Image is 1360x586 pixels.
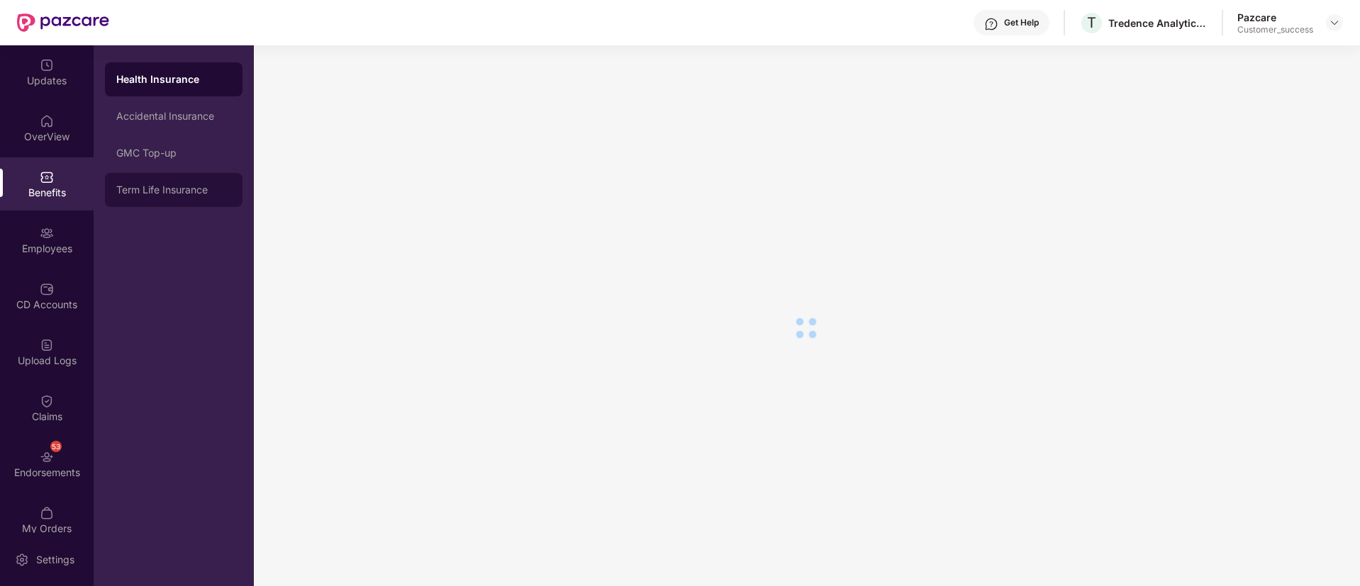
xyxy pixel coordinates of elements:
div: Accidental Insurance [116,111,231,122]
img: svg+xml;base64,PHN2ZyBpZD0iSGVscC0zMngzMiIgeG1sbnM9Imh0dHA6Ly93d3cudzMub3JnLzIwMDAvc3ZnIiB3aWR0aD... [984,17,998,31]
img: svg+xml;base64,PHN2ZyBpZD0iSG9tZSIgeG1sbnM9Imh0dHA6Ly93d3cudzMub3JnLzIwMDAvc3ZnIiB3aWR0aD0iMjAiIG... [40,114,54,128]
div: GMC Top-up [116,147,231,159]
div: Pazcare [1237,11,1313,24]
div: Customer_success [1237,24,1313,35]
div: 53 [50,441,62,452]
img: svg+xml;base64,PHN2ZyBpZD0iQ0RfQWNjb3VudHMiIGRhdGEtbmFtZT0iQ0QgQWNjb3VudHMiIHhtbG5zPSJodHRwOi8vd3... [40,282,54,296]
div: Health Insurance [116,72,231,86]
img: New Pazcare Logo [17,13,109,32]
div: Tredence Analytics Solutions Private Limited [1108,16,1208,30]
img: svg+xml;base64,PHN2ZyBpZD0iQmVuZWZpdHMiIHhtbG5zPSJodHRwOi8vd3d3LnczLm9yZy8yMDAwL3N2ZyIgd2lkdGg9Ij... [40,170,54,184]
div: Get Help [1004,17,1039,28]
img: svg+xml;base64,PHN2ZyBpZD0iVXBkYXRlZCIgeG1sbnM9Imh0dHA6Ly93d3cudzMub3JnLzIwMDAvc3ZnIiB3aWR0aD0iMj... [40,58,54,72]
img: svg+xml;base64,PHN2ZyBpZD0iRHJvcGRvd24tMzJ4MzIiIHhtbG5zPSJodHRwOi8vd3d3LnczLm9yZy8yMDAwL3N2ZyIgd2... [1329,17,1340,28]
img: svg+xml;base64,PHN2ZyBpZD0iRW1wbG95ZWVzIiB4bWxucz0iaHR0cDovL3d3dy53My5vcmcvMjAwMC9zdmciIHdpZHRoPS... [40,226,54,240]
span: T [1087,14,1096,31]
img: svg+xml;base64,PHN2ZyBpZD0iQ2xhaW0iIHhtbG5zPSJodHRwOi8vd3d3LnczLm9yZy8yMDAwL3N2ZyIgd2lkdGg9IjIwIi... [40,394,54,408]
img: svg+xml;base64,PHN2ZyBpZD0iTXlfT3JkZXJzIiBkYXRhLW5hbWU9Ik15IE9yZGVycyIgeG1sbnM9Imh0dHA6Ly93d3cudz... [40,506,54,520]
img: svg+xml;base64,PHN2ZyBpZD0iU2V0dGluZy0yMHgyMCIgeG1sbnM9Imh0dHA6Ly93d3cudzMub3JnLzIwMDAvc3ZnIiB3aW... [15,553,29,567]
img: svg+xml;base64,PHN2ZyBpZD0iRW5kb3JzZW1lbnRzIiB4bWxucz0iaHR0cDovL3d3dy53My5vcmcvMjAwMC9zdmciIHdpZH... [40,450,54,464]
div: Term Life Insurance [116,184,231,196]
img: svg+xml;base64,PHN2ZyBpZD0iVXBsb2FkX0xvZ3MiIGRhdGEtbmFtZT0iVXBsb2FkIExvZ3MiIHhtbG5zPSJodHRwOi8vd3... [40,338,54,352]
div: Settings [32,553,79,567]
